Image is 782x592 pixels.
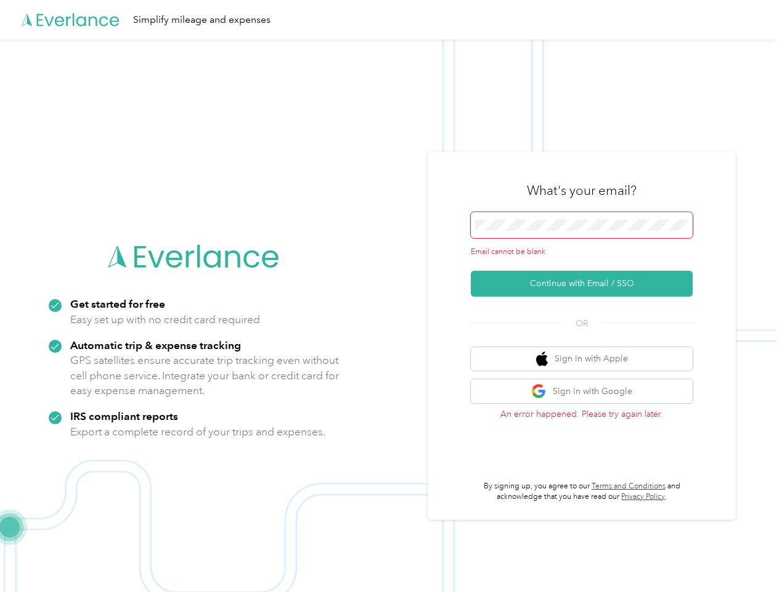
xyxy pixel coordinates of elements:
[70,353,340,398] p: GPS satellites ensure accurate trip tracking even without cell phone service. Integrate your bank...
[527,182,637,199] h3: What's your email?
[471,247,693,258] div: Email cannot be blank
[471,271,693,297] button: Continue with Email / SSO
[471,481,693,503] p: By signing up, you agree to our and acknowledge that you have read our .
[471,408,693,421] p: An error happened. Please try again later.
[133,12,271,28] div: Simplify mileage and expenses
[592,482,666,491] a: Terms and Conditions
[536,351,548,367] img: apple logo
[471,347,693,371] button: apple logoSign in with Apple
[70,339,241,351] strong: Automatic trip & expense tracking
[471,379,693,403] button: google logoSign in with Google
[70,312,260,327] p: Easy set up with no credit card required
[560,317,603,330] span: OR
[70,424,325,440] p: Export a complete record of your trips and expenses.
[70,409,178,422] strong: IRS compliant reports
[621,492,665,501] a: Privacy Policy
[70,297,165,310] strong: Get started for free
[531,384,547,399] img: google logo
